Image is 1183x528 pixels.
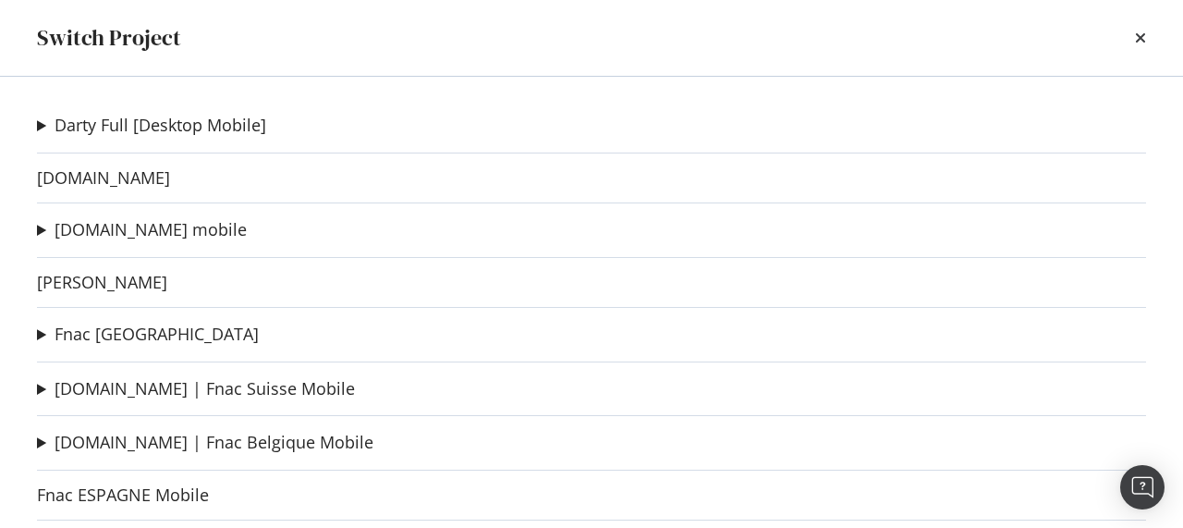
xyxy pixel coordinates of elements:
[37,323,259,347] summary: Fnac [GEOGRAPHIC_DATA]
[37,114,266,138] summary: Darty Full [Desktop Mobile]
[37,168,170,188] a: [DOMAIN_NAME]
[1120,465,1165,510] div: Open Intercom Messenger
[1135,22,1146,54] div: times
[55,116,266,135] a: Darty Full [Desktop Mobile]
[55,433,373,452] a: [DOMAIN_NAME] | Fnac Belgique Mobile
[37,273,167,292] a: [PERSON_NAME]
[37,485,209,505] a: Fnac ESPAGNE Mobile
[37,431,373,455] summary: [DOMAIN_NAME] | Fnac Belgique Mobile
[55,379,355,399] a: [DOMAIN_NAME] | Fnac Suisse Mobile
[55,220,247,239] a: [DOMAIN_NAME] mobile
[37,377,355,401] summary: [DOMAIN_NAME] | Fnac Suisse Mobile
[37,22,181,54] div: Switch Project
[55,325,259,344] a: Fnac [GEOGRAPHIC_DATA]
[37,218,247,242] summary: [DOMAIN_NAME] mobile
